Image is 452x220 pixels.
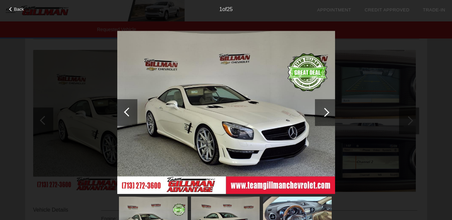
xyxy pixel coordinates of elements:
[117,31,335,194] img: a6fa45aef306d3ccf8fadf460d1e17f7.jpg
[365,7,409,12] a: Credit Approved
[219,6,222,12] span: 1
[423,7,445,12] a: Trade-In
[227,6,233,12] span: 25
[317,7,351,12] a: Appointment
[14,7,24,12] span: Back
